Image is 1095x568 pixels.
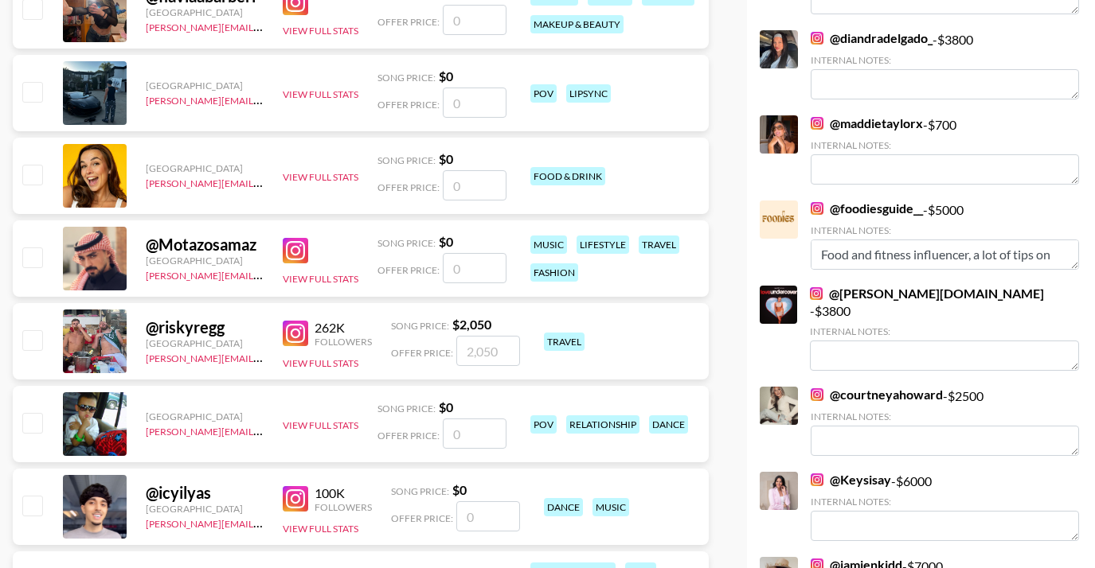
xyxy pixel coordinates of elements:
[811,117,823,130] img: Instagram
[810,286,1079,371] div: - $ 3800
[146,174,381,189] a: [PERSON_NAME][EMAIL_ADDRESS][DOMAIN_NAME]
[811,410,1079,422] div: Internal Notes:
[443,170,506,200] input: 0
[283,238,308,263] img: Instagram
[377,237,436,249] span: Song Price:
[146,317,264,337] div: @ riskyregg
[283,25,358,37] button: View Full Stats
[315,336,372,348] div: Followers
[530,235,567,254] div: music
[811,139,1079,151] div: Internal Notes:
[811,202,823,215] img: Instagram
[146,483,264,503] div: @ icyilyas
[811,496,1079,508] div: Internal Notes:
[577,235,629,254] div: lifestyle
[811,200,1079,270] div: - $ 5000
[811,239,1079,270] textarea: Food and fitness influencer, a lot of tips on how to loose weight and leave healty
[439,151,453,166] strong: $ 0
[315,501,372,513] div: Followers
[443,88,506,118] input: 0
[439,68,453,84] strong: $ 0
[146,266,381,282] a: [PERSON_NAME][EMAIL_ADDRESS][DOMAIN_NAME]
[146,6,264,18] div: [GEOGRAPHIC_DATA]
[443,5,506,35] input: 0
[283,88,358,100] button: View Full Stats
[443,418,506,449] input: 0
[377,99,440,111] span: Offer Price:
[811,472,891,488] a: @Keysisay
[811,32,823,45] img: Instagram
[811,388,823,401] img: Instagram
[377,72,436,84] span: Song Price:
[649,415,688,434] div: dance
[146,80,264,91] div: [GEOGRAPHIC_DATA]
[377,403,436,414] span: Song Price:
[811,115,923,131] a: @maddietaylorx
[592,498,629,516] div: music
[146,337,264,349] div: [GEOGRAPHIC_DATA]
[283,273,358,285] button: View Full Stats
[443,253,506,283] input: 0
[391,320,449,332] span: Song Price:
[283,357,358,369] button: View Full Stats
[530,415,557,434] div: pov
[146,422,381,438] a: [PERSON_NAME][EMAIL_ADDRESS][DOMAIN_NAME]
[439,399,453,414] strong: $ 0
[377,430,440,442] span: Offer Price:
[146,255,264,266] div: [GEOGRAPHIC_DATA]
[439,234,453,249] strong: $ 0
[530,15,624,33] div: makeup & beauty
[810,325,1079,337] div: Internal Notes:
[377,264,440,276] span: Offer Price:
[391,485,449,497] span: Song Price:
[315,485,372,501] div: 100K
[811,54,1079,66] div: Internal Notes:
[391,347,453,359] span: Offer Price:
[146,235,264,255] div: @ Motazosamaz
[811,200,923,216] a: @foodiesguide__
[811,472,1079,541] div: - $ 6000
[811,224,1079,236] div: Internal Notes:
[811,115,1079,185] div: - $ 700
[544,333,585,351] div: travel
[146,515,381,530] a: [PERSON_NAME][EMAIL_ADDRESS][DOMAIN_NAME]
[283,523,358,535] button: View Full Stats
[377,154,436,166] span: Song Price:
[377,181,440,193] span: Offer Price:
[810,287,823,300] img: Instagram
[283,171,358,183] button: View Full Stats
[566,415,639,434] div: relationship
[811,473,823,486] img: Instagram
[811,30,1079,99] div: - $ 3800
[811,387,1079,456] div: - $ 2500
[566,84,611,103] div: lipsync
[456,501,520,531] input: 0
[283,419,358,431] button: View Full Stats
[811,30,933,46] a: @diandradelgado_
[452,317,491,332] strong: $ 2,050
[811,387,943,403] a: @courtneyahoward
[391,512,453,524] span: Offer Price:
[146,503,264,515] div: [GEOGRAPHIC_DATA]
[146,91,381,107] a: [PERSON_NAME][EMAIL_ADDRESS][DOMAIN_NAME]
[530,263,578,282] div: fashion
[283,321,308,346] img: Instagram
[639,235,679,254] div: travel
[530,167,605,185] div: food & drink
[146,162,264,174] div: [GEOGRAPHIC_DATA]
[315,320,372,336] div: 262K
[377,16,440,28] span: Offer Price:
[146,18,381,33] a: [PERSON_NAME][EMAIL_ADDRESS][DOMAIN_NAME]
[452,482,467,497] strong: $ 0
[146,410,264,422] div: [GEOGRAPHIC_DATA]
[530,84,557,103] div: pov
[456,336,520,366] input: 2,050
[146,349,381,364] a: [PERSON_NAME][EMAIL_ADDRESS][DOMAIN_NAME]
[283,486,308,512] img: Instagram
[810,286,1044,302] a: @[PERSON_NAME][DOMAIN_NAME]
[544,498,583,516] div: dance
